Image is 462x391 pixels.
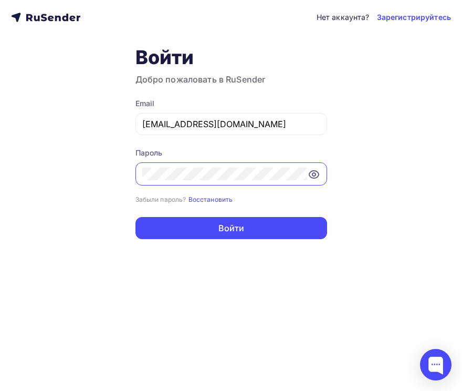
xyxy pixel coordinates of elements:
[142,118,320,130] input: Укажите свой email
[188,195,233,203] small: Восстановить
[135,195,186,203] small: Забыли пароль?
[377,12,451,23] a: Зарегистрируйтесь
[135,148,327,158] div: Пароль
[135,46,327,69] h1: Войти
[188,194,233,203] a: Восстановить
[135,73,327,86] h3: Добро пожаловать в RuSender
[135,98,327,109] div: Email
[317,12,370,23] div: Нет аккаунта?
[135,217,327,239] button: Войти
